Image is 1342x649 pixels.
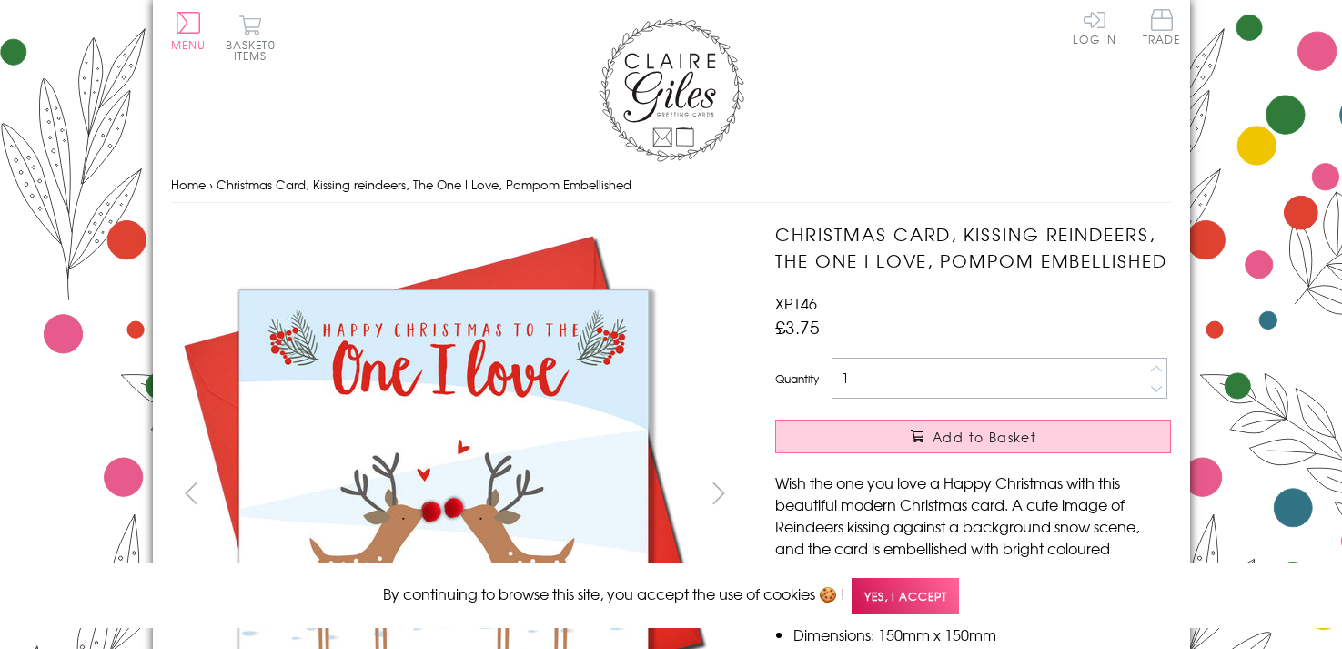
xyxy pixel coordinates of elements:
[599,18,744,162] img: Claire Giles Greetings Cards
[171,12,207,50] button: Menu
[226,15,276,61] button: Basket0 items
[171,36,207,53] span: Menu
[1143,9,1181,45] span: Trade
[852,578,959,614] span: Yes, I accept
[1073,9,1116,45] a: Log In
[775,370,819,387] label: Quantity
[793,624,1171,645] li: Dimensions: 150mm x 150mm
[171,167,1172,204] nav: breadcrumbs
[775,221,1171,274] h1: Christmas Card, Kissing reindeers, The One I Love, Pompom Embellished
[775,314,820,340] span: £3.75
[234,36,276,64] span: 0 items
[775,292,817,314] span: XP146
[209,176,213,193] span: ›
[775,472,1171,603] p: Wish the one you love a Happy Christmas with this beautiful modern Christmas card. A cute image o...
[775,420,1171,453] button: Add to Basket
[171,472,212,513] button: prev
[171,176,206,193] a: Home
[933,428,1036,446] span: Add to Basket
[1143,9,1181,48] a: Trade
[217,176,631,193] span: Christmas Card, Kissing reindeers, The One I Love, Pompom Embellished
[698,472,739,513] button: next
